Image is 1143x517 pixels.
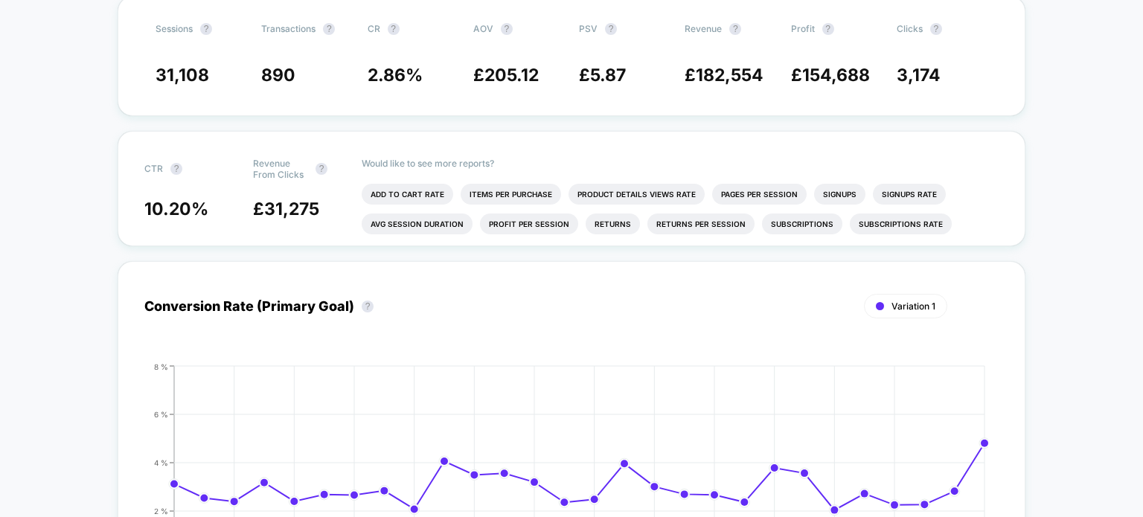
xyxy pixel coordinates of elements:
span: £ [253,199,319,219]
button: ? [362,301,374,312]
span: 10.20 % [144,199,208,219]
button: ? [822,23,834,35]
span: Revenue From Clicks [253,158,308,180]
button: ? [605,23,617,35]
span: 3,174 [897,65,941,86]
li: Avg Session Duration [362,213,473,234]
span: CTR [144,163,163,174]
span: £ [685,65,763,86]
button: ? [930,23,942,35]
tspan: 2 % [154,506,168,515]
li: Profit Per Session [480,213,578,234]
li: Add To Cart Rate [362,184,453,205]
span: 2.86 % [368,65,423,86]
li: Subscriptions Rate [850,213,952,234]
button: ? [388,23,400,35]
button: ? [323,23,335,35]
p: Would like to see more reports? [362,158,999,169]
tspan: 4 % [154,457,168,466]
li: Pages Per Session [712,184,807,205]
span: £ [579,65,626,86]
span: 31,275 [264,199,319,219]
span: PSV [579,23,598,34]
li: Product Details Views Rate [569,184,705,205]
span: Variation 1 [891,301,935,312]
li: Signups [814,184,865,205]
button: ? [501,23,513,35]
span: Clicks [897,23,923,34]
li: Returns Per Session [647,213,755,234]
span: £ [473,65,539,86]
tspan: 6 % [154,409,168,418]
button: ? [170,163,182,175]
tspan: 8 % [154,362,168,370]
span: CR [368,23,380,34]
span: Revenue [685,23,722,34]
span: 890 [261,65,295,86]
span: Sessions [156,23,193,34]
span: Transactions [261,23,316,34]
span: Profit [791,23,815,34]
span: 182,554 [696,65,763,86]
span: £ [791,65,870,86]
span: 31,108 [156,65,209,86]
button: ? [316,163,327,175]
li: Items Per Purchase [461,184,561,205]
button: ? [729,23,741,35]
li: Subscriptions [762,213,842,234]
span: 205.12 [484,65,539,86]
span: 154,688 [802,65,870,86]
li: Returns [586,213,640,234]
span: AOV [473,23,493,34]
button: ? [200,23,212,35]
span: 5.87 [590,65,626,86]
li: Signups Rate [873,184,946,205]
